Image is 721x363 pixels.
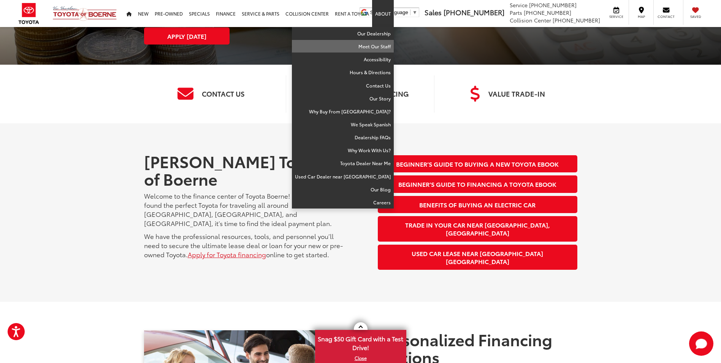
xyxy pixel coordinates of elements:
a: Used Car Dealer near [GEOGRAPHIC_DATA] [292,170,394,183]
a: Contact Us [144,75,280,113]
a: Our Dealership [292,27,394,40]
img: Vic Vaughan Toyota of Boerne [52,6,117,21]
a: Toyota Dealer Near Me [292,157,394,170]
a: Used Car Lease near [GEOGRAPHIC_DATA] [GEOGRAPHIC_DATA] [378,245,577,270]
a: Our Story [292,92,394,105]
span: Service [510,1,528,9]
span: Sales [425,7,442,17]
h2: [PERSON_NAME] Toyota of Boerne [144,152,343,187]
a: Benefits of Buying an Electric Car [378,196,577,213]
a: Dealership FAQs [292,131,394,144]
a: Apply [DATE] [144,27,230,45]
a: Beginner’s Guide to Financing a Toyota eBook [378,175,577,193]
span: [PHONE_NUMBER] [444,7,504,17]
span: Snag $50 Gift Card with a Test Drive! [316,331,406,354]
p: We have the professional resources, tools, and personnel you’ll need to secure the ultimate lease... [144,231,343,259]
a: We Speak Spanish [292,118,394,131]
h3: Value Trade-In [487,90,545,98]
span: Map [633,14,650,19]
span: Collision Center [510,16,551,24]
svg: Start Chat [689,331,713,356]
a: Apply for Toyota financing [188,250,266,259]
span: [PHONE_NUMBER] [524,9,571,16]
a: Accessibility: Opens in a new tab [292,53,394,66]
h3: Contact Us [200,90,245,98]
a: Beginner’s Guide to Buying a New Toyota Ebook [378,155,577,172]
button: Toggle Chat Window [689,331,713,356]
span: Service [608,14,625,19]
p: Welcome to the finance center of Toyota Boerne! Now that you’ve found the perfect Toyota for trav... [144,191,343,228]
a: Contact Us [292,79,394,92]
a: Meet Our Staff [292,40,394,53]
span: ▼ [412,10,417,15]
span: Select Language [370,10,408,15]
span: Saved [687,14,704,19]
a: Trade in Your Car near [GEOGRAPHIC_DATA], [GEOGRAPHIC_DATA] [378,216,577,242]
span: Contact [658,14,675,19]
span: [PHONE_NUMBER] [529,1,577,9]
a: Our Blog [292,183,394,196]
span: [PHONE_NUMBER] [553,16,600,24]
a: Careers [292,196,394,209]
span: Parts [510,9,522,16]
a: Why Buy From [GEOGRAPHIC_DATA]? [292,105,394,118]
a: Hours & Directions [292,66,394,79]
a: Why Work With Us? [292,144,394,157]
